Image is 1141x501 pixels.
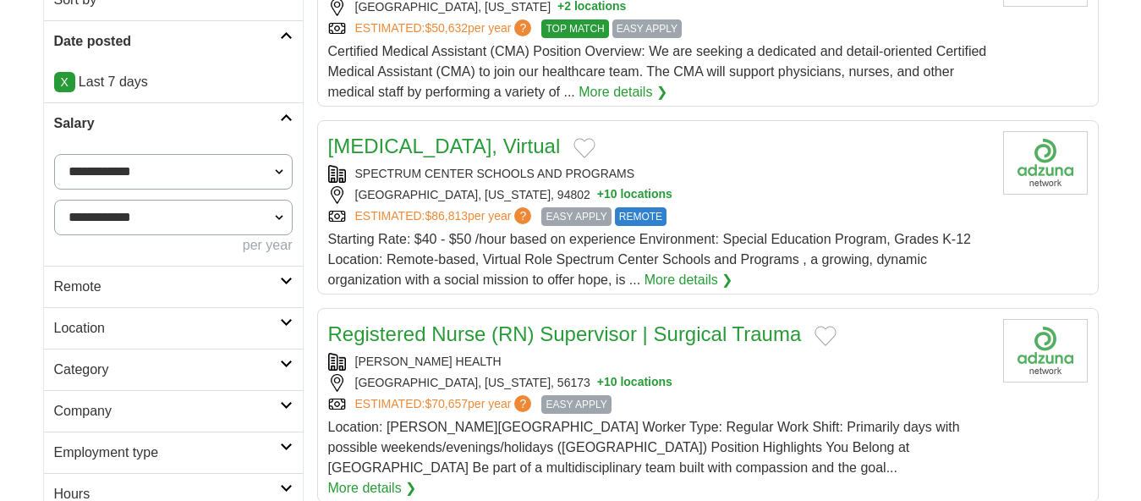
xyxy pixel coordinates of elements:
[425,209,468,223] span: $86,813
[815,326,837,346] button: Add to favorite jobs
[514,19,531,36] span: ?
[328,353,990,371] div: [PERSON_NAME] HEALTH
[573,138,595,158] button: Add to favorite jobs
[328,478,417,498] a: More details ❯
[579,82,667,102] a: More details ❯
[612,19,682,38] span: EASY APPLY
[44,102,303,144] a: Salary
[328,165,990,183] div: SPECTRUM CENTER SCHOOLS AND PROGRAMS
[54,72,293,92] p: Last 7 days
[597,186,604,204] span: +
[328,374,990,392] div: [GEOGRAPHIC_DATA], [US_STATE], 56173
[355,19,535,38] a: ESTIMATED:$50,632per year?
[514,395,531,412] span: ?
[514,207,531,224] span: ?
[54,235,293,256] div: per year
[54,443,280,463] h2: Employment type
[44,432,303,473] a: Employment type
[328,186,990,204] div: [GEOGRAPHIC_DATA], [US_STATE], 94802
[54,277,280,297] h2: Remote
[328,420,960,475] span: Location: [PERSON_NAME][GEOGRAPHIC_DATA] Worker Type: Regular Work Shift: Primarily days with pos...
[597,374,604,392] span: +
[355,207,535,226] a: ESTIMATED:$86,813per year?
[44,307,303,349] a: Location
[44,266,303,307] a: Remote
[44,20,303,62] a: Date posted
[597,186,672,204] button: +10 locations
[615,207,666,226] span: REMOTE
[355,395,535,414] a: ESTIMATED:$70,657per year?
[44,349,303,390] a: Category
[597,374,672,392] button: +10 locations
[54,401,280,421] h2: Company
[328,135,561,157] a: [MEDICAL_DATA], Virtual
[44,390,303,432] a: Company
[54,31,280,52] h2: Date posted
[541,207,611,226] span: EASY APPLY
[328,44,987,99] span: Certified Medical Assistant (CMA) Position Overview: We are seeking a dedicated and detail-orient...
[328,232,971,287] span: Starting Rate: $40 - $50 /hour based on experience Environment: Special Education Program, Grades...
[54,72,75,92] a: X
[541,395,611,414] span: EASY APPLY
[54,360,280,380] h2: Category
[645,270,733,290] a: More details ❯
[541,19,608,38] span: TOP MATCH
[328,322,802,345] a: Registered Nurse (RN) Supervisor | Surgical Trauma
[54,113,280,134] h2: Salary
[1003,319,1088,383] img: Company logo
[54,318,280,339] h2: Location
[793,17,1124,249] iframe: Sign in with Google Dialogue
[425,397,468,410] span: $70,657
[425,21,468,35] span: $50,632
